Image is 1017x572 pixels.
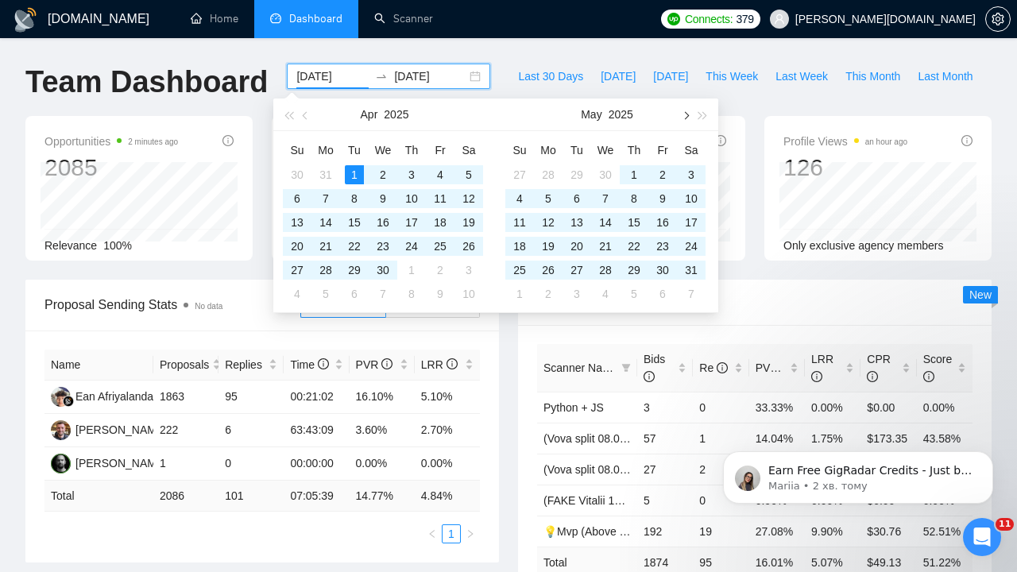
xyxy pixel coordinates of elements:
[345,213,364,232] div: 15
[459,284,478,303] div: 10
[218,381,284,414] td: 95
[442,524,461,543] li: 1
[369,187,397,211] td: 2025-04-09
[591,137,620,163] th: We
[986,13,1010,25] span: setting
[620,282,648,306] td: 2025-06-05
[225,356,265,373] span: Replies
[459,261,478,280] div: 3
[340,211,369,234] td: 2025-04-15
[682,284,701,303] div: 7
[505,234,534,258] td: 2025-05-18
[397,234,426,258] td: 2025-04-24
[591,234,620,258] td: 2025-05-21
[51,423,167,435] a: VS[PERSON_NAME]
[316,189,335,208] div: 7
[454,282,483,306] td: 2025-05-10
[345,284,364,303] div: 6
[923,353,953,383] span: Score
[426,258,454,282] td: 2025-05-02
[644,353,665,383] span: Bids
[311,163,340,187] td: 2025-03-31
[510,261,529,280] div: 25
[51,389,153,402] a: EAEan Afriyalanda
[505,211,534,234] td: 2025-05-11
[284,414,349,447] td: 63:43:09
[644,371,655,382] span: info-circle
[534,211,563,234] td: 2025-05-12
[644,64,697,89] button: [DATE]
[160,356,209,373] span: Proposals
[539,165,558,184] div: 28
[923,371,934,382] span: info-circle
[218,414,284,447] td: 6
[459,213,478,232] div: 19
[426,163,454,187] td: 2025-04-04
[283,282,311,306] td: 2025-05-04
[625,213,644,232] div: 15
[625,237,644,256] div: 22
[917,392,973,423] td: 0.00%
[677,137,706,163] th: Sa
[563,282,591,306] td: 2025-06-03
[316,165,335,184] div: 31
[24,33,294,86] div: message notification from Mariia, 2 хв. тому. Earn Free GigRadar Credits - Just by Sharing Your S...
[510,284,529,303] div: 1
[677,211,706,234] td: 2025-05-17
[534,137,563,163] th: Mo
[682,165,701,184] div: 3
[340,163,369,187] td: 2025-04-01
[361,99,378,130] button: Apr
[783,153,907,183] div: 126
[431,284,450,303] div: 9
[75,454,167,472] div: [PERSON_NAME]
[543,361,617,374] span: Scanner Name
[811,353,833,383] span: LRR
[69,61,274,75] p: Message from Mariia, sent 2 хв. тому
[426,187,454,211] td: 2025-04-11
[699,361,728,374] span: Re
[625,189,644,208] div: 8
[426,234,454,258] td: 2025-04-25
[539,213,558,232] div: 12
[288,237,307,256] div: 20
[283,234,311,258] td: 2025-04-20
[918,68,973,85] span: Last Month
[543,525,663,538] a: 💡Mvp (Above average)
[591,258,620,282] td: 2025-05-28
[618,356,634,380] span: filter
[375,70,388,83] span: to
[311,137,340,163] th: Mo
[682,189,701,208] div: 10
[316,284,335,303] div: 5
[356,358,393,371] span: PVR
[591,282,620,306] td: 2025-06-04
[653,237,672,256] div: 23
[394,68,466,85] input: End date
[609,99,633,130] button: 2025
[397,282,426,306] td: 2025-05-08
[128,137,178,146] time: 2 minutes ago
[653,189,672,208] div: 9
[431,237,450,256] div: 25
[218,350,284,381] th: Replies
[591,211,620,234] td: 2025-05-14
[648,211,677,234] td: 2025-05-16
[459,165,478,184] div: 5
[443,525,460,543] a: 1
[283,258,311,282] td: 2025-04-27
[381,358,392,369] span: info-circle
[563,187,591,211] td: 2025-05-06
[505,258,534,282] td: 2025-05-25
[648,137,677,163] th: Fr
[837,64,909,89] button: This Month
[682,261,701,280] div: 31
[373,237,392,256] div: 23
[625,284,644,303] div: 5
[397,211,426,234] td: 2025-04-17
[648,258,677,282] td: 2025-05-30
[648,282,677,306] td: 2025-06-06
[543,494,768,507] a: (FAKE Vitalii 14.08) Sales (NO Prompt 01.07)
[350,414,415,447] td: 3.60%
[625,165,644,184] div: 1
